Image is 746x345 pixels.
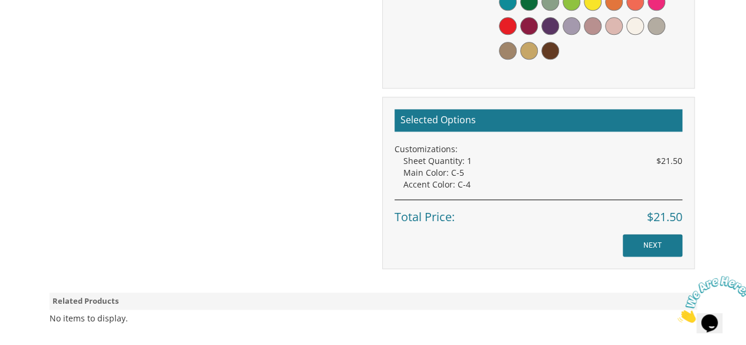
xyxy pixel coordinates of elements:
[395,143,682,155] div: Customizations:
[647,209,682,226] span: $21.50
[50,293,697,310] div: Related Products
[403,167,682,179] div: Main Color: C-5
[403,179,682,190] div: Accent Color: C-4
[673,271,746,327] iframe: chat widget
[403,155,682,167] div: Sheet Quantity: 1
[50,313,128,324] div: No items to display.
[395,109,682,132] h2: Selected Options
[5,5,78,51] img: Chat attention grabber
[623,234,682,257] input: NEXT
[395,199,682,226] div: Total Price:
[656,155,682,167] span: $21.50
